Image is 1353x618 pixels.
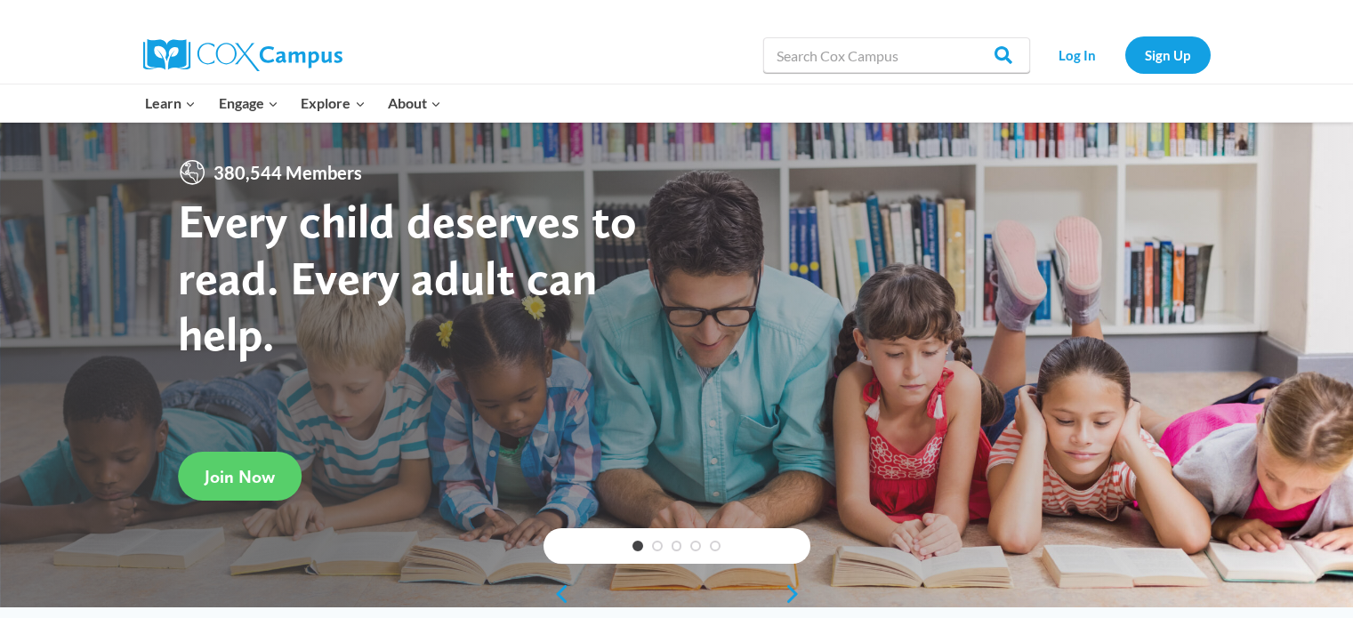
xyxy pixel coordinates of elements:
a: 3 [672,541,682,551]
a: previous [544,583,570,605]
div: content slider buttons [544,576,810,612]
a: 5 [710,541,721,551]
span: Explore [301,92,365,115]
a: 2 [652,541,663,551]
nav: Secondary Navigation [1039,36,1211,73]
a: 1 [632,541,643,551]
span: Join Now [205,466,275,487]
span: Learn [145,92,196,115]
span: 380,544 Members [206,158,369,187]
a: Sign Up [1125,36,1211,73]
a: Log In [1039,36,1116,73]
img: Cox Campus [143,39,342,71]
strong: Every child deserves to read. Every adult can help. [178,192,637,362]
a: next [784,583,810,605]
a: Join Now [178,452,302,501]
a: 4 [690,541,701,551]
nav: Primary Navigation [134,84,453,122]
input: Search Cox Campus [763,37,1030,73]
span: About [388,92,441,115]
span: Engage [219,92,278,115]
